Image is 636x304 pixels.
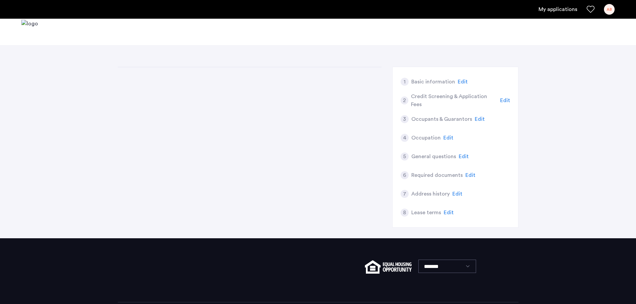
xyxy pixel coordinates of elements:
span: Edit [459,154,469,159]
span: Edit [500,98,510,103]
a: My application [539,5,577,13]
div: AB [604,4,615,15]
img: equal-housing.png [365,260,411,274]
div: 6 [401,171,409,179]
h5: Required documents [411,171,463,179]
img: logo [21,20,38,45]
span: Edit [458,79,468,84]
span: Edit [465,173,475,178]
div: 5 [401,153,409,161]
a: Cazamio logo [21,20,38,45]
span: Edit [475,116,485,122]
h5: Occupants & Guarantors [411,115,472,123]
div: 1 [401,78,409,86]
h5: Address history [411,190,450,198]
a: Favorites [587,5,595,13]
div: 2 [401,96,409,104]
span: Edit [443,135,453,140]
h5: General questions [411,153,456,161]
div: 3 [401,115,409,123]
h5: Credit Screening & Application Fees [411,92,497,108]
div: 7 [401,190,409,198]
h5: Basic information [411,78,455,86]
div: 8 [401,209,409,217]
h5: Occupation [411,134,441,142]
span: Edit [444,210,454,215]
h5: Lease terms [411,209,441,217]
select: Language select [418,260,476,273]
div: 4 [401,134,409,142]
span: Edit [452,191,462,197]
